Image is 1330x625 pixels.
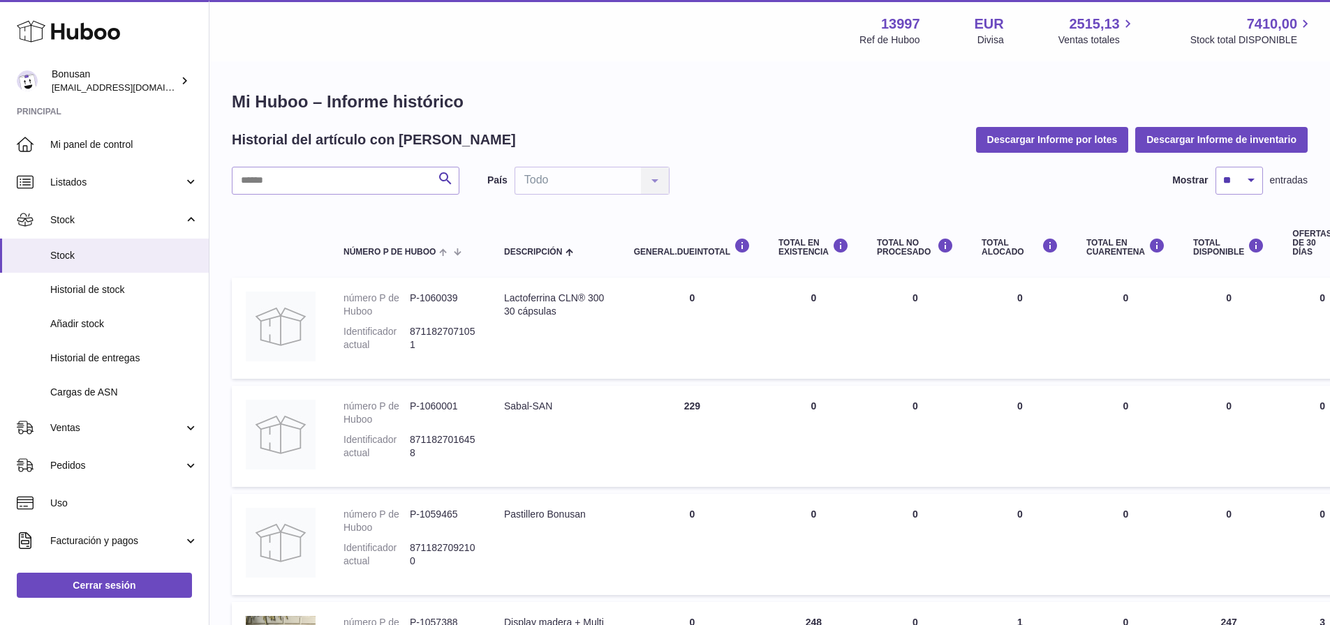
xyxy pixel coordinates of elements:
div: Total en EXISTENCIA [778,238,849,257]
dt: número P de Huboo [343,400,410,426]
td: 0 [1179,386,1278,487]
img: product image [246,292,316,361]
span: Mi panel de control [50,138,198,151]
td: 0 [620,494,764,595]
td: 0 [863,386,968,487]
button: Descargar Informe por lotes [976,127,1129,152]
span: Stock [50,249,198,262]
div: Total DISPONIBLE [1193,238,1264,257]
span: Stock [50,213,184,227]
span: Uso [50,497,198,510]
dd: P-1060001 [410,400,476,426]
dd: 8711827016458 [410,433,476,460]
span: número P de Huboo [343,248,436,257]
a: 7410,00 Stock total DISPONIBLE [1190,15,1313,47]
dd: P-1060039 [410,292,476,318]
td: 0 [764,278,863,379]
span: Pedidos [50,459,184,472]
img: info@bonusan.es [17,70,38,91]
span: Ventas totales [1058,33,1136,47]
span: Historial de stock [50,283,198,296]
a: 2515,13 Ventas totales [1058,15,1136,47]
div: Lactoferrina CLN® 300 30 cápsulas [504,292,606,318]
dt: Identificador actual [343,433,410,460]
label: País [487,174,508,187]
td: 0 [863,278,968,379]
span: 2515,13 [1069,15,1119,33]
td: 0 [968,278,1072,379]
dd: 8711827071051 [410,325,476,352]
div: Total ALOCADO [982,238,1058,257]
span: Historial de entregas [50,352,198,365]
button: Descargar Informe de inventario [1135,127,1308,152]
strong: EUR [975,15,1004,33]
a: Cerrar sesión [17,573,192,598]
dt: número P de Huboo [343,292,410,318]
span: entradas [1270,174,1308,187]
span: 7410,00 [1247,15,1297,33]
td: 0 [764,494,863,595]
dd: 8711827092100 [410,541,476,568]
span: Listados [50,176,184,189]
div: Sabal-SAN [504,400,606,413]
span: Cargas de ASN [50,386,198,399]
h2: Historial del artículo con [PERSON_NAME] [232,130,516,149]
div: Total NO PROCESADO [877,238,954,257]
dt: número P de Huboo [343,508,410,534]
td: 0 [968,386,1072,487]
span: Stock total DISPONIBLE [1190,33,1313,47]
div: Bonusan [52,68,177,94]
label: Mostrar [1172,174,1208,187]
span: 0 [1123,292,1129,303]
div: Ref de Huboo [859,33,919,47]
h1: Mi Huboo – Informe histórico [232,91,1308,113]
td: 0 [1179,494,1278,595]
span: 0 [1123,400,1129,412]
span: Ventas [50,421,184,435]
div: Divisa [977,33,1004,47]
dt: Identificador actual [343,325,410,352]
span: Añadir stock [50,317,198,331]
td: 0 [863,494,968,595]
td: 229 [620,386,764,487]
td: 0 [764,386,863,487]
span: Facturación y pagos [50,534,184,548]
span: [EMAIL_ADDRESS][DOMAIN_NAME] [52,82,205,93]
td: 0 [968,494,1072,595]
span: Descripción [504,248,562,257]
strong: 13997 [881,15,920,33]
img: product image [246,508,316,578]
td: 0 [620,278,764,379]
div: Total en CUARENTENA [1086,238,1165,257]
dd: P-1059465 [410,508,476,534]
img: product image [246,400,316,469]
dt: Identificador actual [343,541,410,568]
div: Pastillero Bonusan [504,508,606,521]
td: 0 [1179,278,1278,379]
span: 0 [1123,509,1129,520]
div: general.dueInTotal [634,238,751,257]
